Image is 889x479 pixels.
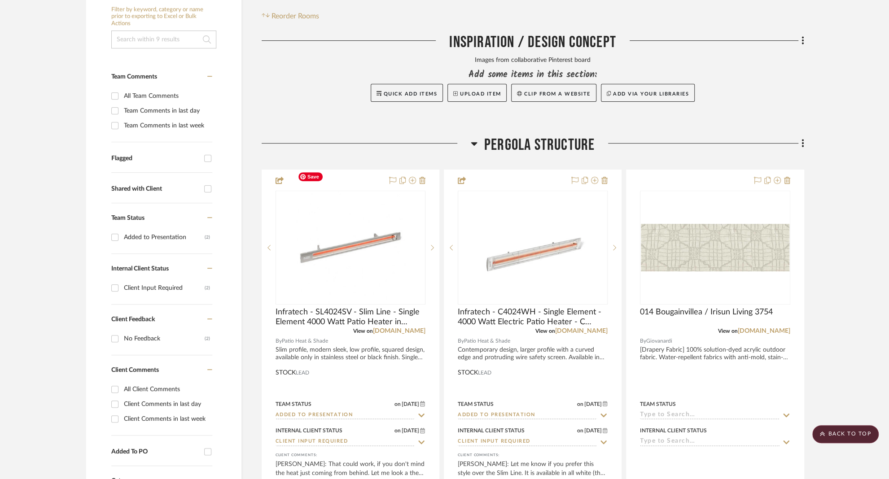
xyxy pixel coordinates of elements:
[373,328,425,334] a: [DOMAIN_NAME]
[640,307,773,317] span: 014 Bougainvillea / Irisun Living 3754
[276,307,425,327] span: Infratech - SL4024SV - Slim Line - Single Element 4000 Watt Patio Heater in Stainless Steel Finish
[111,74,157,80] span: Team Comments
[124,281,205,295] div: Client Input Required
[111,6,216,27] h6: Filter by keyword, category or name prior to exporting to Excel or Bulk Actions
[401,401,420,407] span: [DATE]
[394,428,401,433] span: on
[124,382,210,396] div: All Client Comments
[262,11,320,22] button: Reorder Rooms
[535,328,555,334] span: View on
[464,337,510,345] span: Patio Heat & Shade
[458,438,597,446] input: Type to Search…
[384,91,438,96] span: Quick Add Items
[124,397,210,411] div: Client Comments in last day
[447,84,507,102] button: Upload Item
[640,427,707,435] div: Internal Client Status
[718,328,738,334] span: View on
[640,411,779,420] input: Type to Search…
[511,84,596,102] button: Clip from a website
[205,230,210,244] div: (2)
[458,400,494,408] div: Team Status
[812,425,879,443] scroll-to-top-button: BACK TO TOP
[111,367,159,373] span: Client Comments
[276,411,415,420] input: Type to Search…
[458,337,464,345] span: By
[353,328,373,334] span: View on
[640,400,676,408] div: Team Status
[282,337,328,345] span: Patio Heat & Shade
[272,11,319,22] span: Reorder Rooms
[641,224,789,272] img: 014 Bougainvillea / Irisun Living 3754
[640,337,646,345] span: By
[124,118,210,133] div: Team Comments in last week
[111,448,200,456] div: Added To PO
[276,337,282,345] span: By
[401,427,420,434] span: [DATE]
[276,191,425,304] div: 0
[124,104,210,118] div: Team Comments in last day
[646,337,672,345] span: Giovanardi
[124,89,210,103] div: All Team Comments
[111,266,169,272] span: Internal Client Status
[205,331,210,346] div: (2)
[124,412,210,426] div: Client Comments in last week
[458,460,608,478] div: [PERSON_NAME]: Let me know if you prefer this style over the Slim Line. It is available in all wh...
[394,401,401,407] span: on
[111,30,216,48] input: Search within 9 results
[205,281,210,295] div: (2)
[111,316,155,322] span: Client Feedback
[262,56,804,65] div: Images from collaborative Pinterest board
[111,185,200,193] div: Shared with Client
[738,328,790,334] a: [DOMAIN_NAME]
[577,428,583,433] span: on
[294,192,407,304] img: Infratech - SL4024SV - Slim Line - Single Element 4000 Watt Patio Heater in Stainless Steel Finish
[111,215,145,221] span: Team Status
[124,230,205,244] div: Added to Presentation
[276,438,415,446] input: Type to Search…
[262,69,804,81] div: Add some items in this section:
[298,172,323,181] span: Save
[477,192,589,304] img: Infratech - C4024WH - Single Element - 4000 Watt Electric Patio Heater - C Series in White
[124,331,205,346] div: No Feedback
[555,328,608,334] a: [DOMAIN_NAME]
[601,84,695,102] button: Add via your libraries
[371,84,443,102] button: Quick Add Items
[276,400,311,408] div: Team Status
[111,155,200,162] div: Flagged
[458,411,597,420] input: Type to Search…
[458,427,525,435] div: Internal Client Status
[583,427,603,434] span: [DATE]
[484,135,595,155] span: Pergola Structure
[583,401,603,407] span: [DATE]
[458,307,608,327] span: Infratech - C4024WH - Single Element - 4000 Watt Electric Patio Heater - C Series in White
[276,427,342,435] div: Internal Client Status
[276,460,425,478] div: [PERSON_NAME]: That could work, if you don't mind the heat just coming from behind. Let me look a...
[577,401,583,407] span: on
[640,438,779,446] input: Type to Search…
